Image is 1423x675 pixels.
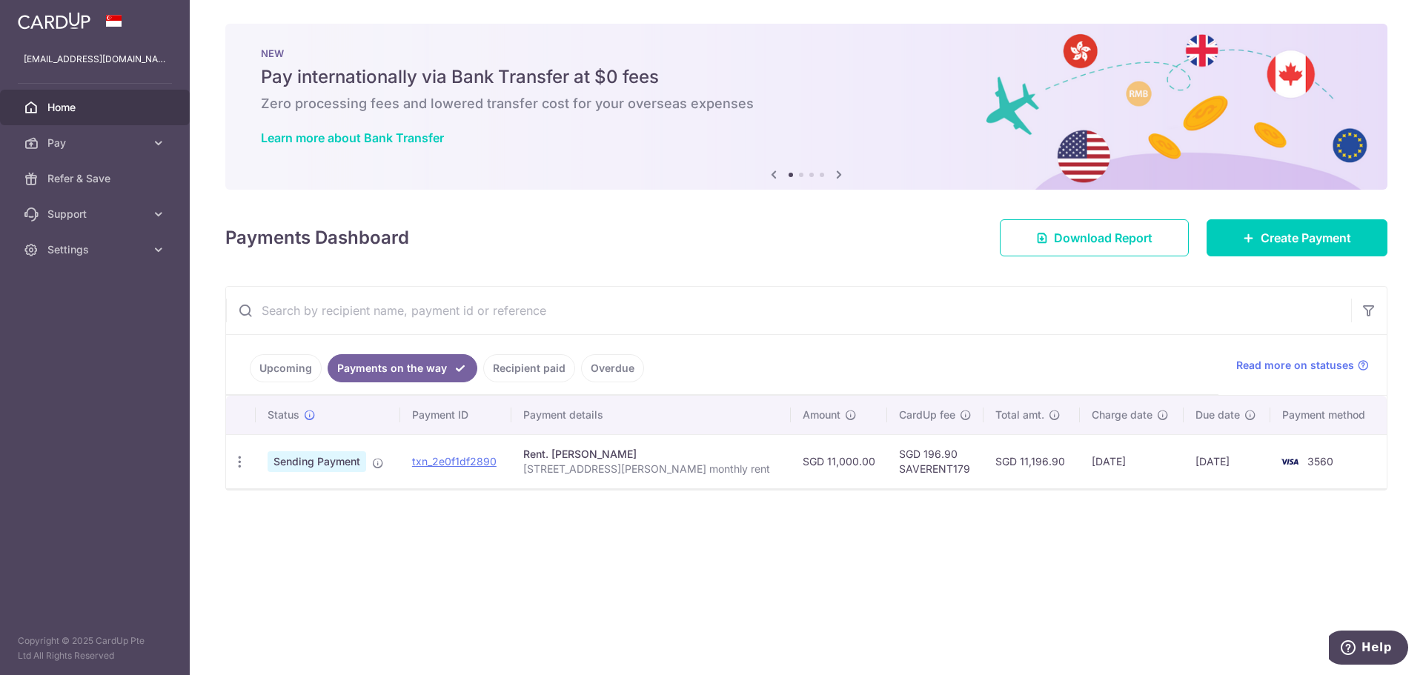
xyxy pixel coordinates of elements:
[1092,408,1152,422] span: Charge date
[225,225,409,251] h4: Payments Dashboard
[261,65,1352,89] h5: Pay internationally via Bank Transfer at $0 fees
[268,451,366,472] span: Sending Payment
[1184,434,1271,488] td: [DATE]
[261,47,1352,59] p: NEW
[400,396,512,434] th: Payment ID
[268,408,299,422] span: Status
[47,100,145,115] span: Home
[1270,396,1387,434] th: Payment method
[24,52,166,67] p: [EMAIL_ADDRESS][DOMAIN_NAME]
[47,242,145,257] span: Settings
[226,287,1351,334] input: Search by recipient name, payment id or reference
[1275,453,1304,470] img: Bank Card
[1329,631,1408,668] iframe: Opens a widget where you can find more information
[261,95,1352,113] h6: Zero processing fees and lowered transfer cost for your overseas expenses
[511,396,790,434] th: Payment details
[18,12,90,30] img: CardUp
[984,434,1080,488] td: SGD 11,196.90
[1054,229,1152,247] span: Download Report
[899,408,955,422] span: CardUp fee
[225,24,1387,190] img: Bank transfer banner
[887,434,984,488] td: SGD 196.90 SAVERENT179
[47,207,145,222] span: Support
[1195,408,1240,422] span: Due date
[1261,229,1351,247] span: Create Payment
[1236,358,1354,373] span: Read more on statuses
[328,354,477,382] a: Payments on the way
[47,136,145,150] span: Pay
[1080,434,1184,488] td: [DATE]
[1236,358,1369,373] a: Read more on statuses
[483,354,575,382] a: Recipient paid
[523,462,778,476] p: [STREET_ADDRESS][PERSON_NAME] monthly rent
[581,354,644,382] a: Overdue
[1000,219,1189,256] a: Download Report
[47,171,145,186] span: Refer & Save
[1307,455,1333,468] span: 3560
[995,408,1044,422] span: Total amt.
[1207,219,1387,256] a: Create Payment
[412,455,497,468] a: txn_2e0f1df2890
[791,434,887,488] td: SGD 11,000.00
[803,408,840,422] span: Amount
[250,354,322,382] a: Upcoming
[523,447,778,462] div: Rent. [PERSON_NAME]
[261,130,444,145] a: Learn more about Bank Transfer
